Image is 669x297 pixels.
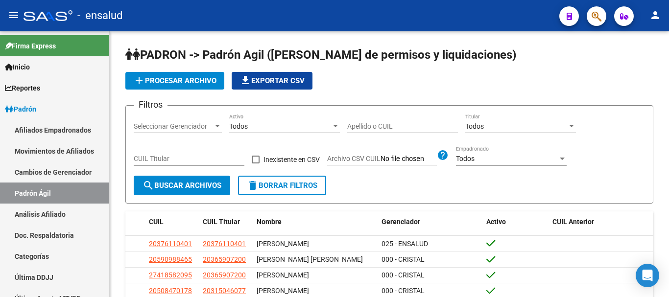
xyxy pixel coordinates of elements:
[382,240,428,248] span: 025 - ENSALUD
[203,218,240,226] span: CUIL Titular
[257,240,309,248] span: [PERSON_NAME]
[125,48,516,62] span: PADRON -> Padrón Agil ([PERSON_NAME] de permisos y liquidaciones)
[465,122,484,130] span: Todos
[456,155,475,162] span: Todos
[134,122,213,131] span: Seleccionar Gerenciador
[149,218,164,226] span: CUIL
[239,76,305,85] span: Exportar CSV
[636,264,659,287] div: Open Intercom Messenger
[203,255,246,263] span: 20365907200
[239,74,251,86] mat-icon: file_download
[382,218,420,226] span: Gerenciador
[327,155,381,162] span: Archivo CSV CUIL
[143,180,154,191] mat-icon: search
[5,83,40,93] span: Reportes
[203,287,246,295] span: 20315046077
[257,218,282,226] span: Nombre
[257,255,363,263] span: [PERSON_NAME] [PERSON_NAME]
[253,211,378,232] datatable-header-cell: Nombre
[549,211,654,232] datatable-header-cell: CUIL Anterior
[149,240,192,248] span: 20376110401
[482,211,549,232] datatable-header-cell: Activo
[247,181,317,190] span: Borrar Filtros
[382,271,425,279] span: 000 - CRISTAL
[5,104,36,114] span: Padrón
[378,211,483,232] datatable-header-cell: Gerenciador
[552,218,594,226] span: CUIL Anterior
[8,9,20,21] mat-icon: menu
[257,287,309,295] span: [PERSON_NAME]
[149,255,192,263] span: 20590988465
[203,240,246,248] span: 20376110401
[149,287,192,295] span: 20508470178
[229,122,248,130] span: Todos
[134,98,167,112] h3: Filtros
[5,41,56,51] span: Firma Express
[143,181,221,190] span: Buscar Archivos
[133,76,216,85] span: Procesar archivo
[263,154,320,165] span: Inexistente en CSV
[257,271,309,279] span: [PERSON_NAME]
[134,176,230,195] button: Buscar Archivos
[5,62,30,72] span: Inicio
[145,211,199,232] datatable-header-cell: CUIL
[238,176,326,195] button: Borrar Filtros
[649,9,661,21] mat-icon: person
[125,72,224,90] button: Procesar archivo
[133,74,145,86] mat-icon: add
[382,255,425,263] span: 000 - CRISTAL
[437,149,449,161] mat-icon: help
[382,287,425,295] span: 000 - CRISTAL
[199,211,253,232] datatable-header-cell: CUIL Titular
[232,72,312,90] button: Exportar CSV
[247,180,259,191] mat-icon: delete
[486,218,506,226] span: Activo
[149,271,192,279] span: 27418582095
[381,155,437,163] input: Archivo CSV CUIL
[203,271,246,279] span: 20365907200
[77,5,122,26] span: - ensalud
